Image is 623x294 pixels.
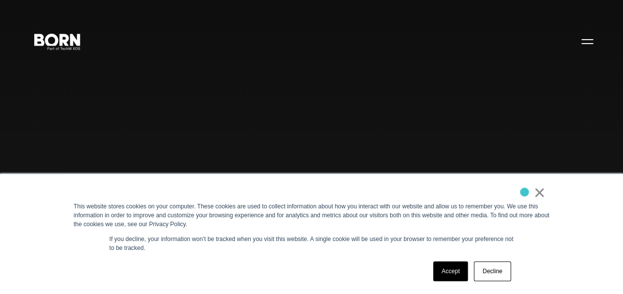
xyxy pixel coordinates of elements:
[110,235,514,252] p: If you decline, your information won’t be tracked when you visit this website. A single cookie wi...
[575,31,599,51] button: Open
[474,261,510,281] a: Decline
[534,188,546,197] a: ×
[74,202,550,229] div: This website stores cookies on your computer. These cookies are used to collect information about...
[433,261,468,281] a: Accept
